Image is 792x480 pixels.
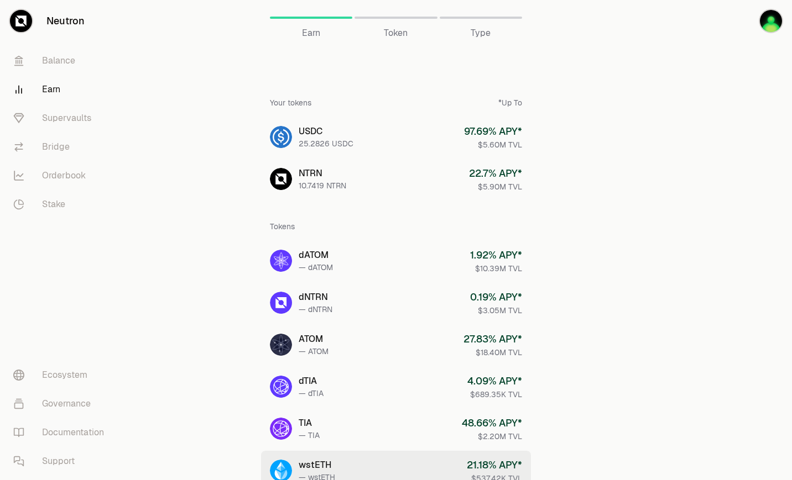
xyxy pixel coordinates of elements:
div: 48.66 % APY* [462,415,522,431]
div: 27.83 % APY* [463,331,522,347]
a: Support [4,447,119,476]
a: NTRNNTRN10.7419 NTRN22.7% APY*$5.90M TVL [261,159,531,199]
div: $10.39M TVL [470,263,522,274]
img: KO [760,10,782,32]
a: dATOMdATOM— dATOM1.92% APY*$10.39M TVL [261,241,531,281]
img: ATOM [270,334,292,356]
div: — dATOM [299,262,333,273]
div: 1.92 % APY* [470,247,522,263]
div: 21.18 % APY* [467,457,522,473]
div: 10.7419 NTRN [299,180,346,191]
div: Your tokens [270,97,311,108]
a: Ecosystem [4,361,119,389]
div: — TIA [299,430,320,441]
div: *Up To [498,97,522,108]
div: $5.60M TVL [464,139,522,150]
a: USDCUSDC25.2826 USDC97.69% APY*$5.60M TVL [261,117,531,157]
div: — ATOM [299,346,329,357]
a: dTIAdTIA— dTIA4.09% APY*$689.35K TVL [261,367,531,407]
div: — dTIA [299,388,324,399]
div: 97.69 % APY* [464,124,522,139]
div: — dNTRN [299,304,332,315]
div: dATOM [299,249,333,262]
span: Earn [302,27,320,40]
div: Tokens [270,221,295,232]
span: Token [384,27,408,40]
a: Bridge [4,133,119,161]
img: dTIA [270,376,292,398]
div: $18.40M TVL [463,347,522,358]
a: Balance [4,46,119,75]
a: Orderbook [4,161,119,190]
div: 4.09 % APY* [467,373,522,389]
a: Earn [4,75,119,104]
img: USDC [270,126,292,148]
div: $3.05M TVL [470,305,522,316]
img: NTRN [270,168,292,190]
div: $2.20M TVL [462,431,522,442]
img: TIA [270,418,292,440]
div: dNTRN [299,291,332,304]
div: dTIA [299,374,324,388]
img: dNTRN [270,292,292,314]
a: Supervaults [4,104,119,133]
div: 25.2826 USDC [299,138,353,149]
a: Stake [4,190,119,219]
a: Documentation [4,418,119,447]
a: Governance [4,389,119,418]
img: dATOM [270,250,292,272]
a: TIATIA— TIA48.66% APY*$2.20M TVL [261,409,531,449]
div: wstETH [299,458,335,472]
div: ATOM [299,333,329,346]
div: 22.7 % APY* [469,166,522,181]
a: Earn [270,4,352,31]
a: ATOMATOM— ATOM27.83% APY*$18.40M TVL [261,325,531,365]
div: $689.35K TVL [467,389,522,400]
span: Type [471,27,491,40]
div: 0.19 % APY* [470,289,522,305]
div: NTRN [299,167,346,180]
div: $5.90M TVL [469,181,522,192]
div: USDC [299,125,353,138]
a: dNTRNdNTRN— dNTRN0.19% APY*$3.05M TVL [261,283,531,323]
div: TIA [299,416,320,430]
